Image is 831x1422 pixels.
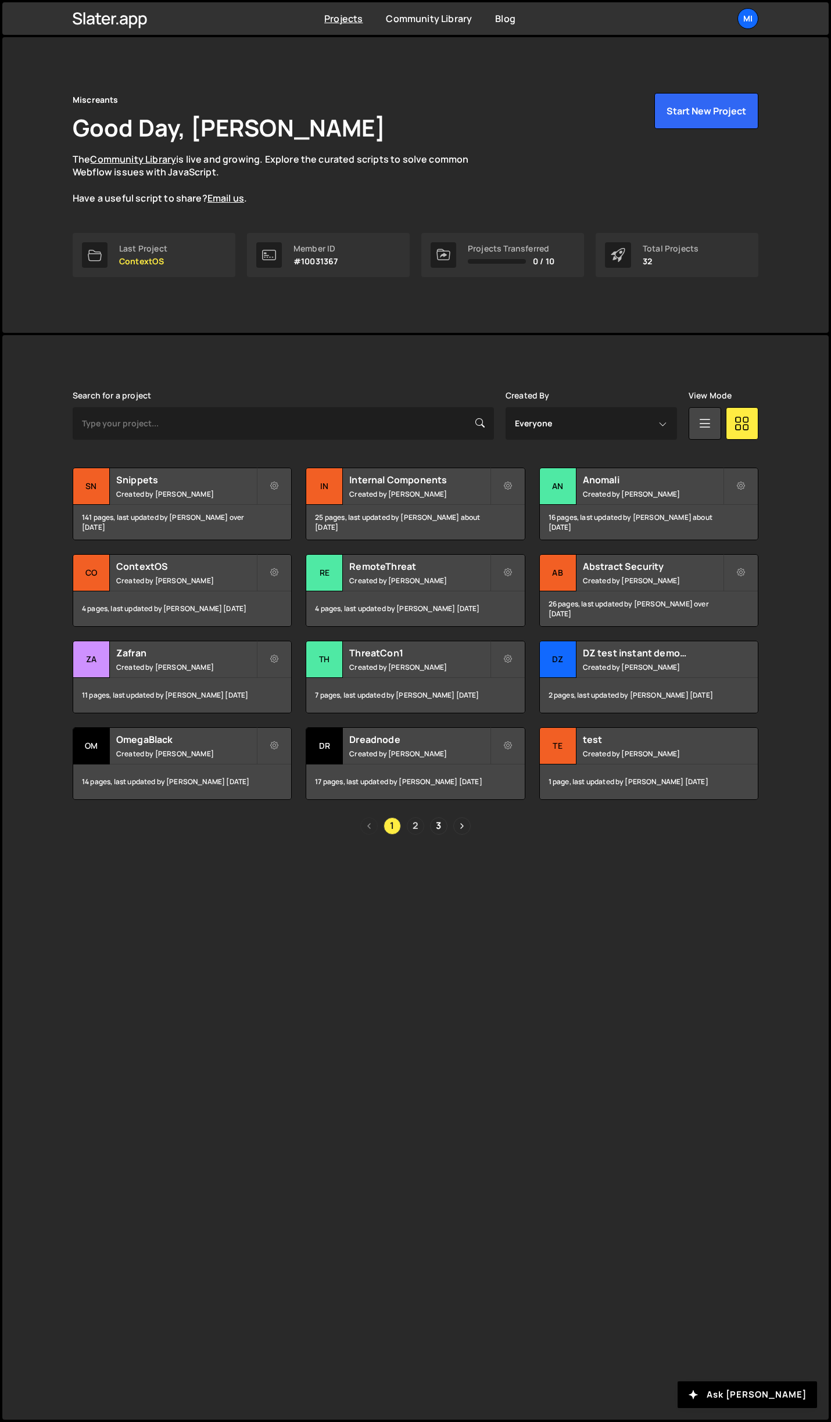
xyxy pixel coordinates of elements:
h2: DZ test instant demo (delete later) [583,647,723,659]
a: Email us [207,192,244,204]
a: Blog [495,12,515,25]
a: Community Library [386,12,472,25]
div: te [540,728,576,764]
a: Last Project ContextOS [73,233,235,277]
a: Th ThreatCon1 Created by [PERSON_NAME] 7 pages, last updated by [PERSON_NAME] [DATE] [306,641,525,713]
label: Created By [506,391,550,400]
a: Om OmegaBlack Created by [PERSON_NAME] 14 pages, last updated by [PERSON_NAME] [DATE] [73,727,292,800]
input: Type your project... [73,407,494,440]
small: Created by [PERSON_NAME] [583,662,723,672]
div: Om [73,728,110,764]
h1: Good Day, [PERSON_NAME] [73,112,385,143]
button: Start New Project [654,93,758,129]
small: Created by [PERSON_NAME] [349,489,489,499]
div: 17 pages, last updated by [PERSON_NAME] [DATE] [306,764,524,799]
p: ContextOS [119,257,167,266]
a: In Internal Components Created by [PERSON_NAME] 25 pages, last updated by [PERSON_NAME] about [DATE] [306,468,525,540]
a: Co ContextOS Created by [PERSON_NAME] 4 pages, last updated by [PERSON_NAME] [DATE] [73,554,292,627]
label: Search for a project [73,391,151,400]
h2: Snippets [116,473,256,486]
div: Ab [540,555,576,591]
div: Co [73,555,110,591]
div: 11 pages, last updated by [PERSON_NAME] [DATE] [73,678,291,713]
h2: test [583,733,723,746]
div: Re [306,555,343,591]
small: Created by [PERSON_NAME] [116,749,256,759]
div: Miscreants [73,93,119,107]
small: Created by [PERSON_NAME] [349,662,489,672]
h2: Internal Components [349,473,489,486]
span: 0 / 10 [533,257,554,266]
div: 2 pages, last updated by [PERSON_NAME] [DATE] [540,678,758,713]
div: 141 pages, last updated by [PERSON_NAME] over [DATE] [73,505,291,540]
a: Za Zafran Created by [PERSON_NAME] 11 pages, last updated by [PERSON_NAME] [DATE] [73,641,292,713]
div: Sn [73,468,110,505]
h2: OmegaBlack [116,733,256,746]
div: DZ [540,641,576,678]
small: Created by [PERSON_NAME] [349,576,489,586]
h2: ThreatCon1 [349,647,489,659]
small: Created by [PERSON_NAME] [583,489,723,499]
div: Th [306,641,343,678]
small: Created by [PERSON_NAME] [349,749,489,759]
a: Next page [453,817,471,835]
div: Last Project [119,244,167,253]
a: Re RemoteThreat Created by [PERSON_NAME] 4 pages, last updated by [PERSON_NAME] [DATE] [306,554,525,627]
div: 16 pages, last updated by [PERSON_NAME] about [DATE] [540,505,758,540]
p: 32 [643,257,699,266]
a: Ab Abstract Security Created by [PERSON_NAME] 26 pages, last updated by [PERSON_NAME] over [DATE] [539,554,758,627]
h2: Anomali [583,473,723,486]
a: Dr Dreadnode Created by [PERSON_NAME] 17 pages, last updated by [PERSON_NAME] [DATE] [306,727,525,800]
div: Dr [306,728,343,764]
a: Projects [324,12,363,25]
a: Sn Snippets Created by [PERSON_NAME] 141 pages, last updated by [PERSON_NAME] over [DATE] [73,468,292,540]
div: 1 page, last updated by [PERSON_NAME] [DATE] [540,764,758,799]
h2: RemoteThreat [349,560,489,573]
p: The is live and growing. Explore the curated scripts to solve common Webflow issues with JavaScri... [73,153,491,205]
a: Community Library [90,153,176,166]
small: Created by [PERSON_NAME] [116,489,256,499]
div: Total Projects [643,244,699,253]
a: Mi [737,8,758,29]
label: View Mode [689,391,732,400]
h2: ContextOS [116,560,256,573]
button: Ask [PERSON_NAME] [678,1381,817,1408]
div: 25 pages, last updated by [PERSON_NAME] about [DATE] [306,505,524,540]
div: An [540,468,576,505]
div: Pagination [73,817,758,835]
div: 14 pages, last updated by [PERSON_NAME] [DATE] [73,764,291,799]
small: Created by [PERSON_NAME] [583,576,723,586]
small: Created by [PERSON_NAME] [583,749,723,759]
small: Created by [PERSON_NAME] [116,662,256,672]
div: In [306,468,343,505]
a: DZ DZ test instant demo (delete later) Created by [PERSON_NAME] 2 pages, last updated by [PERSON_... [539,641,758,713]
a: te test Created by [PERSON_NAME] 1 page, last updated by [PERSON_NAME] [DATE] [539,727,758,800]
a: An Anomali Created by [PERSON_NAME] 16 pages, last updated by [PERSON_NAME] about [DATE] [539,468,758,540]
div: 7 pages, last updated by [PERSON_NAME] [DATE] [306,678,524,713]
div: Member ID [293,244,338,253]
h2: Dreadnode [349,733,489,746]
div: 4 pages, last updated by [PERSON_NAME] [DATE] [306,591,524,626]
div: 26 pages, last updated by [PERSON_NAME] over [DATE] [540,591,758,626]
h2: Zafran [116,647,256,659]
div: Za [73,641,110,678]
small: Created by [PERSON_NAME] [116,576,256,586]
div: 4 pages, last updated by [PERSON_NAME] [DATE] [73,591,291,626]
div: Projects Transferred [468,244,554,253]
a: Page 2 [407,817,424,835]
p: #10031367 [293,257,338,266]
a: Page 3 [430,817,447,835]
h2: Abstract Security [583,560,723,573]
